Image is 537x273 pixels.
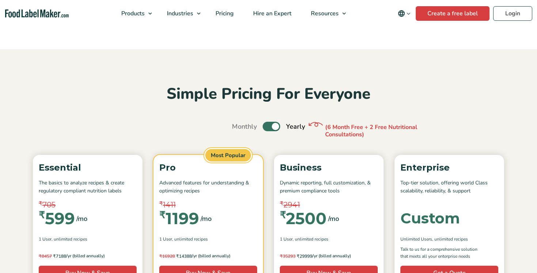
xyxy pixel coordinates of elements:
[393,6,416,21] button: Change language
[286,122,305,132] span: Yearly
[53,253,56,259] span: ₹
[192,253,231,260] span: /yr (billed annually)
[39,253,42,259] span: ₹
[400,211,460,226] div: Custom
[159,236,172,242] span: 1 User
[42,199,56,210] span: 705
[493,6,532,21] a: Login
[201,214,212,224] span: /mo
[400,236,432,242] span: Unlimited Users
[312,253,351,260] span: /yr (billed annually)
[39,253,66,260] span: 7188
[293,236,328,242] span: , Unlimited Recipes
[400,161,498,175] p: Enterprise
[280,161,378,175] p: Business
[280,199,283,208] span: ₹
[400,246,484,260] p: Talk to us for a comprehensive solution that meets all your enterprise needs
[251,9,292,17] span: Hire an Expert
[204,148,252,163] span: Most Popular
[159,179,257,195] p: Advanced features for understanding & optimizing recipes
[159,253,192,260] span: 14388
[119,9,145,17] span: Products
[232,122,257,132] span: Monthly
[39,161,137,175] p: Essential
[325,124,435,139] p: (6 Month Free + 2 Free Nutritional Consultations)
[165,9,194,17] span: Industries
[416,6,490,21] a: Create a free label
[400,179,498,195] p: Top-tier solution, offering world Class scalability, reliability, & support
[280,210,286,220] span: ₹
[39,210,45,220] span: ₹
[163,199,176,210] span: 1411
[328,214,339,224] span: /mo
[159,210,165,220] span: ₹
[39,210,75,226] div: 599
[263,122,280,131] label: Toggle
[159,210,199,226] div: 1199
[39,236,52,242] span: 1 User
[213,9,235,17] span: Pricing
[52,236,87,242] span: , Unlimited Recipes
[283,199,300,210] span: 2941
[66,253,105,260] span: /yr (billed annually)
[39,199,42,208] span: ₹
[280,210,327,226] div: 2500
[172,236,208,242] span: , Unlimited Recipes
[309,9,339,17] span: Resources
[280,236,293,242] span: 1 User
[29,84,508,104] h2: Simple Pricing For Everyone
[159,253,175,259] del: 16928
[176,253,179,259] span: ₹
[159,253,162,259] span: ₹
[76,214,87,224] span: /mo
[159,161,257,175] p: Pro
[297,253,300,259] span: ₹
[39,253,52,259] del: 8457
[280,253,296,259] del: 35293
[280,179,378,195] p: Dynamic reporting, full customization, & premium compliance tools
[39,179,137,195] p: The basics to analyze recipes & create regulatory compliant nutrition labels
[280,253,312,260] span: 29999
[280,253,283,259] span: ₹
[5,9,69,18] a: Food Label Maker homepage
[159,199,163,208] span: ₹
